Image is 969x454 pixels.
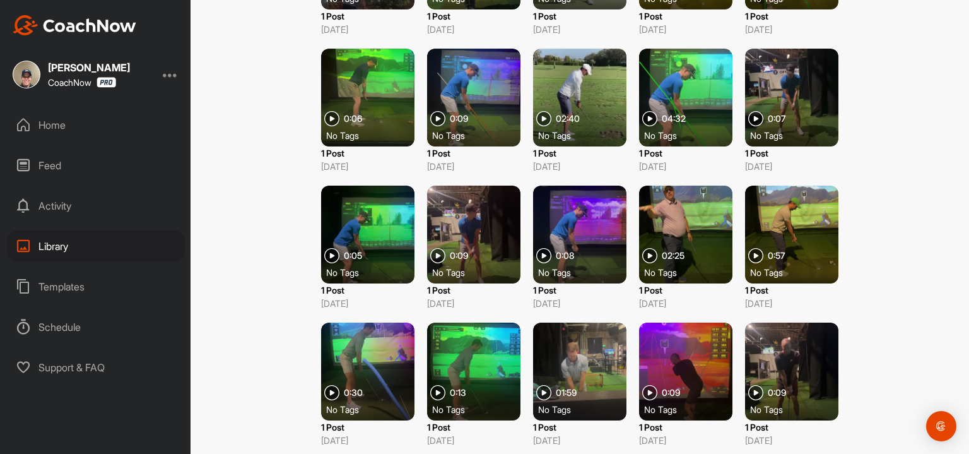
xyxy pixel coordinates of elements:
[745,9,838,23] p: 1 Post
[321,23,414,36] p: [DATE]
[321,284,414,297] p: 1 Post
[324,385,339,400] img: play
[450,251,468,260] span: 0:09
[538,266,631,278] div: No Tags
[644,129,737,141] div: No Tags
[533,160,626,173] p: [DATE]
[533,146,626,160] p: 1 Post
[642,385,657,400] img: play
[639,146,732,160] p: 1 Post
[745,434,838,447] p: [DATE]
[7,311,185,343] div: Schedule
[662,114,686,123] span: 04:32
[427,284,520,297] p: 1 Post
[430,385,445,400] img: play
[639,9,732,23] p: 1 Post
[639,23,732,36] p: [DATE]
[13,15,136,35] img: CoachNow
[326,266,420,278] div: No Tags
[745,421,838,434] p: 1 Post
[639,434,732,447] p: [DATE]
[324,111,339,126] img: play
[427,23,520,36] p: [DATE]
[430,248,445,263] img: play
[662,388,680,397] span: 0:09
[538,129,631,141] div: No Tags
[926,411,956,441] div: Open Intercom Messenger
[427,160,520,173] p: [DATE]
[745,160,838,173] p: [DATE]
[750,403,843,415] div: No Tags
[326,403,420,415] div: No Tags
[556,388,577,397] span: 01:59
[326,129,420,141] div: No Tags
[432,266,526,278] div: No Tags
[748,248,763,263] img: play
[321,297,414,310] p: [DATE]
[750,266,843,278] div: No Tags
[639,160,732,173] p: [DATE]
[450,388,466,397] span: 0:13
[639,421,732,434] p: 1 Post
[7,150,185,181] div: Feed
[556,114,580,123] span: 02:40
[556,251,574,260] span: 0:08
[344,251,362,260] span: 0:05
[7,190,185,222] div: Activity
[750,129,843,141] div: No Tags
[639,297,732,310] p: [DATE]
[7,352,185,383] div: Support & FAQ
[321,421,414,434] p: 1 Post
[427,9,520,23] p: 1 Post
[432,403,526,415] div: No Tags
[450,114,468,123] span: 0:09
[745,297,838,310] p: [DATE]
[324,248,339,263] img: play
[768,114,786,123] span: 0:07
[644,403,737,415] div: No Tags
[7,271,185,302] div: Templates
[642,111,657,126] img: play
[432,129,526,141] div: No Tags
[344,388,363,397] span: 0:30
[427,297,520,310] p: [DATE]
[427,434,520,447] p: [DATE]
[538,403,631,415] div: No Tags
[745,146,838,160] p: 1 Post
[642,248,657,263] img: play
[48,63,130,73] div: [PERSON_NAME]
[533,421,626,434] p: 1 Post
[533,23,626,36] p: [DATE]
[344,114,362,123] span: 0:06
[536,111,551,126] img: play
[644,266,737,278] div: No Tags
[430,111,445,126] img: play
[748,111,763,126] img: play
[7,109,185,141] div: Home
[533,284,626,297] p: 1 Post
[768,251,785,260] span: 0:57
[321,434,414,447] p: [DATE]
[533,434,626,447] p: [DATE]
[533,9,626,23] p: 1 Post
[427,421,520,434] p: 1 Post
[536,248,551,263] img: play
[321,146,414,160] p: 1 Post
[48,77,116,88] div: CoachNow
[745,284,838,297] p: 1 Post
[745,23,838,36] p: [DATE]
[7,230,185,262] div: Library
[321,160,414,173] p: [DATE]
[97,77,116,88] img: CoachNow Pro
[639,284,732,297] p: 1 Post
[768,388,786,397] span: 0:09
[427,146,520,160] p: 1 Post
[13,61,40,88] img: square_df18f7c94d890d77d2112fb6bf60b978.jpg
[748,385,763,400] img: play
[662,251,684,260] span: 02:25
[533,297,626,310] p: [DATE]
[321,9,414,23] p: 1 Post
[536,385,551,400] img: play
